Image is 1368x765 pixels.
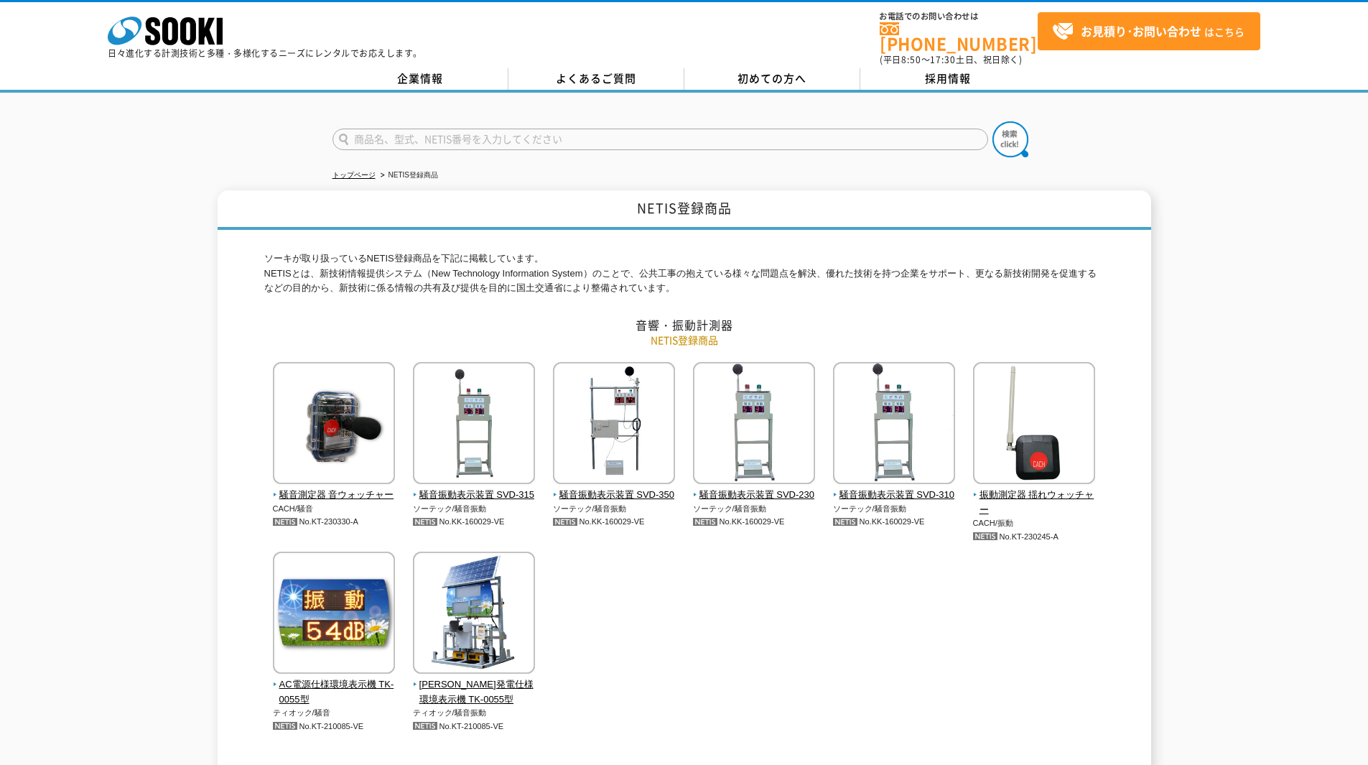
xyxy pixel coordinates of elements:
[973,517,1096,529] p: CACH/振動
[264,251,1104,296] p: ソーキが取り扱っているNETIS登録商品を下記に掲載しています。 NETISとは、新技術情報提供システム（New Technology Information System）のことで、公共工事の...
[273,707,396,719] p: ティオック/騒音
[413,474,536,503] a: 騒音振動表示装置 SVD-315
[413,552,535,677] img: 太陽光発電仕様環境表示機 TK-0055型
[273,677,396,708] span: AC電源仕様環境表示機 TK-0055型
[273,503,396,515] p: CACH/騒音
[880,53,1022,66] span: (平日 ～ 土日、祝日除く)
[684,68,860,90] a: 初めての方へ
[332,129,988,150] input: 商品名、型式、NETIS番号を入力してください
[1038,12,1260,50] a: お見積り･お問い合わせはこちら
[693,514,816,529] p: No.KK-160029-VE
[264,333,1104,348] p: NETIS登録商品
[413,488,536,503] span: 騒音振動表示装置 SVD-315
[553,503,676,515] p: ソーテック/騒音振動
[332,68,508,90] a: 企業情報
[273,552,395,677] img: AC電源仕様環境表示機 TK-0055型
[553,514,676,529] p: No.KK-160029-VE
[693,503,816,515] p: ソーテック/騒音振動
[833,488,956,503] span: 騒音振動表示装置 SVD-310
[273,664,396,707] a: AC電源仕様環境表示機 TK-0055型
[553,474,676,503] a: 騒音振動表示装置 SVD-350
[508,68,684,90] a: よくあるご質問
[413,719,536,734] p: No.KT-210085-VE
[860,68,1036,90] a: 採用情報
[693,362,815,488] img: 騒音振動表示装置 SVD-230
[833,362,955,488] img: 騒音振動表示装置 SVD-310
[413,362,535,488] img: 騒音振動表示装置 SVD-315
[378,168,438,183] li: NETIS登録商品
[973,362,1095,488] img: 振動測定器 揺れウォッチャー
[973,529,1096,544] p: No.KT-230245-A
[273,474,396,503] a: 騒音測定器 音ウォッチャー
[273,719,396,734] p: No.KT-210085-VE
[1081,22,1201,40] strong: お見積り･お問い合わせ
[901,53,921,66] span: 8:50
[273,514,396,529] p: No.KT-230330-A
[973,488,1096,518] span: 振動測定器 揺れウォッチャー
[833,503,956,515] p: ソーテック/騒音振動
[553,488,676,503] span: 騒音振動表示装置 SVD-350
[553,362,675,488] img: 騒音振動表示装置 SVD-350
[693,474,816,503] a: 騒音振動表示装置 SVD-230
[413,707,536,719] p: ティオック/騒音振動
[413,664,536,707] a: [PERSON_NAME]発電仕様環境表示機 TK-0055型
[218,190,1151,230] h1: NETIS登録商品
[108,49,422,57] p: 日々進化する計測技術と多種・多様化するニーズにレンタルでお応えします。
[992,121,1028,157] img: btn_search.png
[413,677,536,708] span: [PERSON_NAME]発電仕様環境表示機 TK-0055型
[973,474,1096,517] a: 振動測定器 揺れウォッチャー
[273,362,395,488] img: 騒音測定器 音ウォッチャー
[264,317,1104,333] h2: 音響・振動計測器
[332,171,376,179] a: トップページ
[273,488,396,503] span: 騒音測定器 音ウォッチャー
[737,70,806,86] span: 初めての方へ
[833,474,956,503] a: 騒音振動表示装置 SVD-310
[693,488,816,503] span: 騒音振動表示装置 SVD-230
[833,514,956,529] p: No.KK-160029-VE
[930,53,956,66] span: 17:30
[413,503,536,515] p: ソーテック/騒音振動
[880,12,1038,21] span: お電話でのお問い合わせは
[413,514,536,529] p: No.KK-160029-VE
[1052,21,1244,42] span: はこちら
[880,22,1038,52] a: [PHONE_NUMBER]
